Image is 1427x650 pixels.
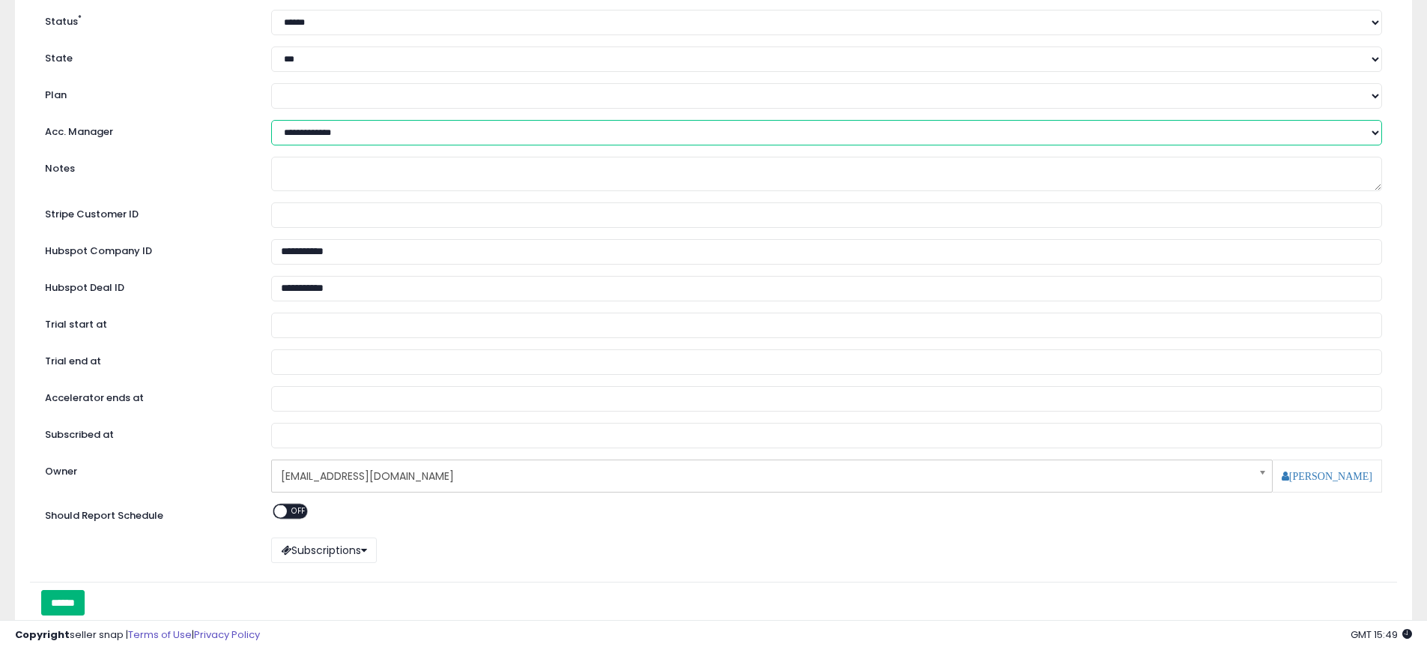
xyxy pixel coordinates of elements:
[34,83,260,103] label: Plan
[45,509,163,523] label: Should Report Schedule
[34,157,260,176] label: Notes
[34,423,260,442] label: Subscribed at
[1282,471,1372,481] a: [PERSON_NAME]
[34,276,260,295] label: Hubspot Deal ID
[34,10,260,29] label: Status
[281,463,1243,489] span: [EMAIL_ADDRESS][DOMAIN_NAME]
[34,386,260,406] label: Accelerator ends at
[288,505,312,517] span: OFF
[34,349,260,369] label: Trial end at
[45,465,77,479] label: Owner
[194,628,260,642] a: Privacy Policy
[34,313,260,332] label: Trial start at
[1351,628,1412,642] span: 2025-10-14 15:49 GMT
[15,628,70,642] strong: Copyright
[34,46,260,66] label: State
[34,202,260,222] label: Stripe Customer ID
[271,538,377,563] button: Subscriptions
[128,628,192,642] a: Terms of Use
[15,628,260,643] div: seller snap | |
[34,120,260,139] label: Acc. Manager
[34,239,260,259] label: Hubspot Company ID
